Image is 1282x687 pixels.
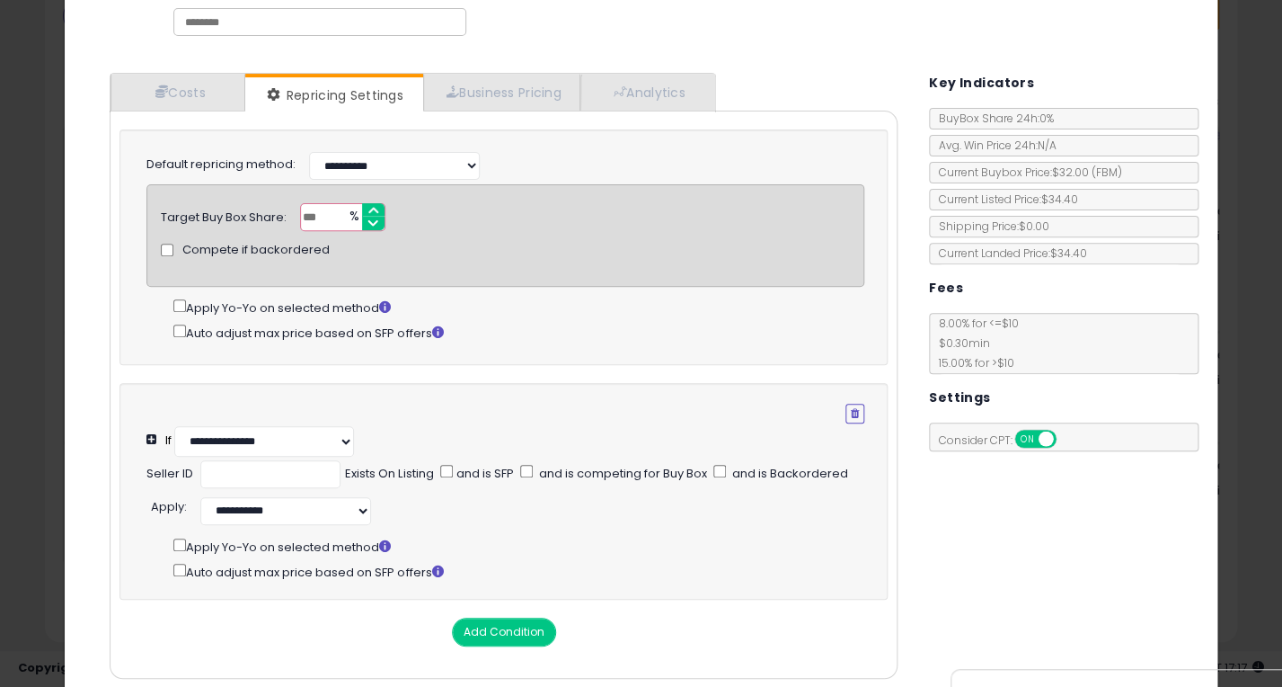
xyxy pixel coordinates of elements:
[453,465,513,482] span: and is SFP
[580,74,713,111] a: Analytics
[151,498,184,515] span: Apply
[729,465,847,482] span: and is Backordered
[111,74,245,111] a: Costs
[1016,432,1039,447] span: ON
[930,355,1014,370] span: 15.00 % for > $10
[151,493,187,516] div: :
[173,321,863,343] div: Auto adjust max price based on SFP offers
[929,72,1034,94] h5: Key Indicators
[930,245,1087,261] span: Current Landed Price: $34.40
[146,156,296,174] label: Default repricing method:
[182,242,330,259] span: Compete if backordered
[929,277,963,299] h5: Fees
[930,316,1019,370] span: 8.00 % for <= $10
[245,77,421,113] a: Repricing Settings
[930,111,1054,126] span: BuyBox Share 24h: 0%
[851,408,859,419] i: Remove Condition
[930,165,1122,180] span: Current Buybox Price:
[146,466,193,483] div: Seller ID
[173,535,879,557] div: Apply Yo-Yo on selected method
[929,387,990,409] h5: Settings
[535,465,706,482] span: and is competing for Buy Box
[1092,165,1122,180] span: ( FBM )
[423,74,580,111] a: Business Pricing
[339,204,367,231] span: %
[930,335,990,351] span: $0.30 min
[345,466,433,483] div: Exists On Listing
[161,203,287,227] div: Target Buy Box Share:
[930,219,1049,234] span: Shipping Price: $0.00
[930,138,1057,153] span: Avg. Win Price 24h: N/A
[452,618,556,647] button: Add Condition
[930,433,1080,448] span: Consider CPT:
[930,192,1078,207] span: Current Listed Price: $34.40
[173,560,879,582] div: Auto adjust max price based on SFP offers
[1052,165,1122,180] span: $32.00
[173,296,863,317] div: Apply Yo-Yo on selected method
[1054,432,1083,447] span: OFF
